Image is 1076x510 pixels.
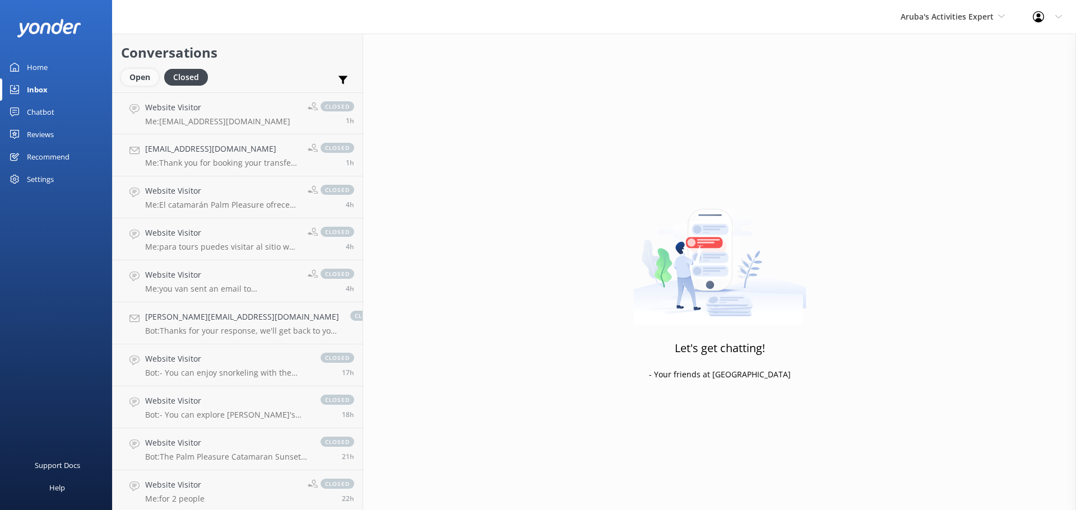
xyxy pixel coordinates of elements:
[342,410,354,419] span: Sep 22 2025 06:44pm (UTC -04:00) America/Caracas
[342,452,354,461] span: Sep 22 2025 03:15pm (UTC -04:00) America/Caracas
[27,78,48,101] div: Inbox
[145,437,309,449] h4: Website Visitor
[675,339,765,357] h3: Let's get chatting!
[113,134,363,176] a: [EMAIL_ADDRESS][DOMAIN_NAME]Me:Thank you for booking your transfer with De Palm Tours. After clea...
[121,42,354,63] h2: Conversations
[901,11,994,22] span: Aruba's Activities Expert
[145,284,299,294] p: Me: you van sent an email to [EMAIL_ADDRESS][DOMAIN_NAME]
[145,368,309,378] p: Bot: - You can enjoy snorkeling with the Palm Pleasure catamaran tours, which include stops at th...
[321,353,354,363] span: closed
[113,218,363,260] a: Website VisitorMe:para tours puedes visitar al sitio web [DOMAIN_NAME]closed4h
[113,428,363,470] a: Website VisitorBot:The Palm Pleasure Catamaran Sunset Sail is designed for a relaxing experience ...
[321,227,354,237] span: closed
[164,69,208,86] div: Closed
[27,56,48,78] div: Home
[113,386,363,428] a: Website VisitorBot:- You can explore [PERSON_NAME]'s best snorkeling sites with the Palm Pleasure...
[321,395,354,405] span: closed
[145,452,309,462] p: Bot: The Palm Pleasure Catamaran Sunset Sail is designed for a relaxing experience with no swimmi...
[346,284,354,293] span: Sep 23 2025 08:20am (UTC -04:00) America/Caracas
[145,101,290,114] h4: Website Visitor
[321,479,354,489] span: closed
[350,311,384,321] span: closed
[145,242,299,252] p: Me: para tours puedes visitar al sitio web [DOMAIN_NAME]
[342,494,354,503] span: Sep 22 2025 02:54pm (UTC -04:00) America/Caracas
[145,227,299,239] h4: Website Visitor
[145,353,309,365] h4: Website Visitor
[27,123,54,146] div: Reviews
[649,368,791,381] p: - Your friends at [GEOGRAPHIC_DATA]
[321,437,354,447] span: closed
[342,368,354,377] span: Sep 22 2025 07:36pm (UTC -04:00) America/Caracas
[164,71,214,83] a: Closed
[121,71,164,83] a: Open
[321,185,354,195] span: closed
[321,101,354,111] span: closed
[113,176,363,218] a: Website VisitorMe:El catamarán Palm Pleasure ofrece excursiones de esnórquel, incluyendo el Snork...
[321,143,354,153] span: closed
[145,494,205,504] p: Me: for 2 people
[145,479,205,491] h4: Website Visitor
[27,101,54,123] div: Chatbot
[113,260,363,302] a: Website VisitorMe:you van sent an email to [EMAIL_ADDRESS][DOMAIN_NAME]closed4h
[145,185,299,197] h4: Website Visitor
[346,242,354,251] span: Sep 23 2025 08:21am (UTC -04:00) America/Caracas
[321,269,354,279] span: closed
[145,158,299,168] p: Me: Thank you for booking your transfer with De Palm Tours. After clearing customs, you will find...
[35,454,80,476] div: Support Docs
[145,410,309,420] p: Bot: - You can explore [PERSON_NAME]'s best snorkeling sites with the Palm Pleasure catamaran tou...
[17,19,81,38] img: yonder-white-logo.png
[145,311,339,323] h4: [PERSON_NAME][EMAIL_ADDRESS][DOMAIN_NAME]
[346,200,354,209] span: Sep 23 2025 08:22am (UTC -04:00) America/Caracas
[121,69,159,86] div: Open
[145,143,299,155] h4: [EMAIL_ADDRESS][DOMAIN_NAME]
[145,395,309,407] h4: Website Visitor
[113,92,363,134] a: Website VisitorMe:[EMAIL_ADDRESS][DOMAIN_NAME]closed1h
[27,168,54,190] div: Settings
[113,302,363,344] a: [PERSON_NAME][EMAIL_ADDRESS][DOMAIN_NAME]Bot:Thanks for your response, we'll get back to you as s...
[145,200,299,210] p: Me: El catamarán Palm Pleasure ofrece excursiones de esnórquel, incluyendo el Snorkel Adventure T...
[49,476,65,499] div: Help
[145,326,339,336] p: Bot: Thanks for your response, we'll get back to you as soon as we can during opening hours.
[346,158,354,167] span: Sep 23 2025 12:08pm (UTC -04:00) America/Caracas
[113,344,363,386] a: Website VisitorBot:- You can enjoy snorkeling with the Palm Pleasure catamaran tours, which inclu...
[145,269,299,281] h4: Website Visitor
[27,146,69,168] div: Recommend
[633,185,806,325] img: artwork of a man stealing a conversation from at giant smartphone
[145,116,290,127] p: Me: [EMAIL_ADDRESS][DOMAIN_NAME]
[346,116,354,125] span: Sep 23 2025 12:08pm (UTC -04:00) America/Caracas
